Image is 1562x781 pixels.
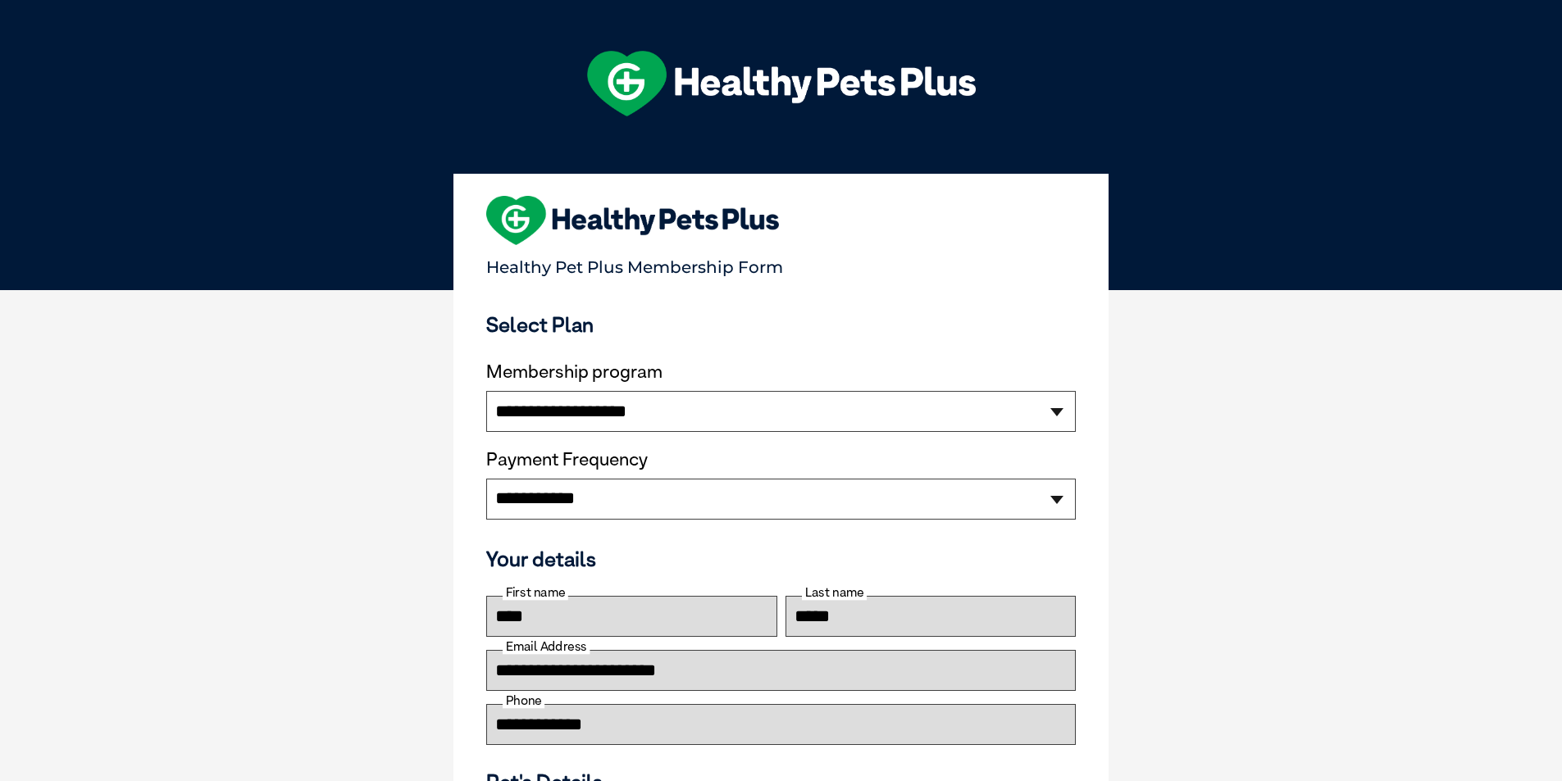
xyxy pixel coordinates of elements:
label: Payment Frequency [486,449,648,470]
label: First name [503,585,568,600]
img: heart-shape-hpp-logo-large.png [486,196,779,245]
p: Healthy Pet Plus Membership Form [486,250,1076,277]
label: Membership program [486,361,1076,383]
img: hpp-logo-landscape-green-white.png [587,51,976,116]
label: Last name [802,585,867,600]
label: Email Address [503,639,590,654]
h3: Select Plan [486,312,1076,337]
h3: Your details [486,547,1076,571]
label: Phone [503,693,544,708]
